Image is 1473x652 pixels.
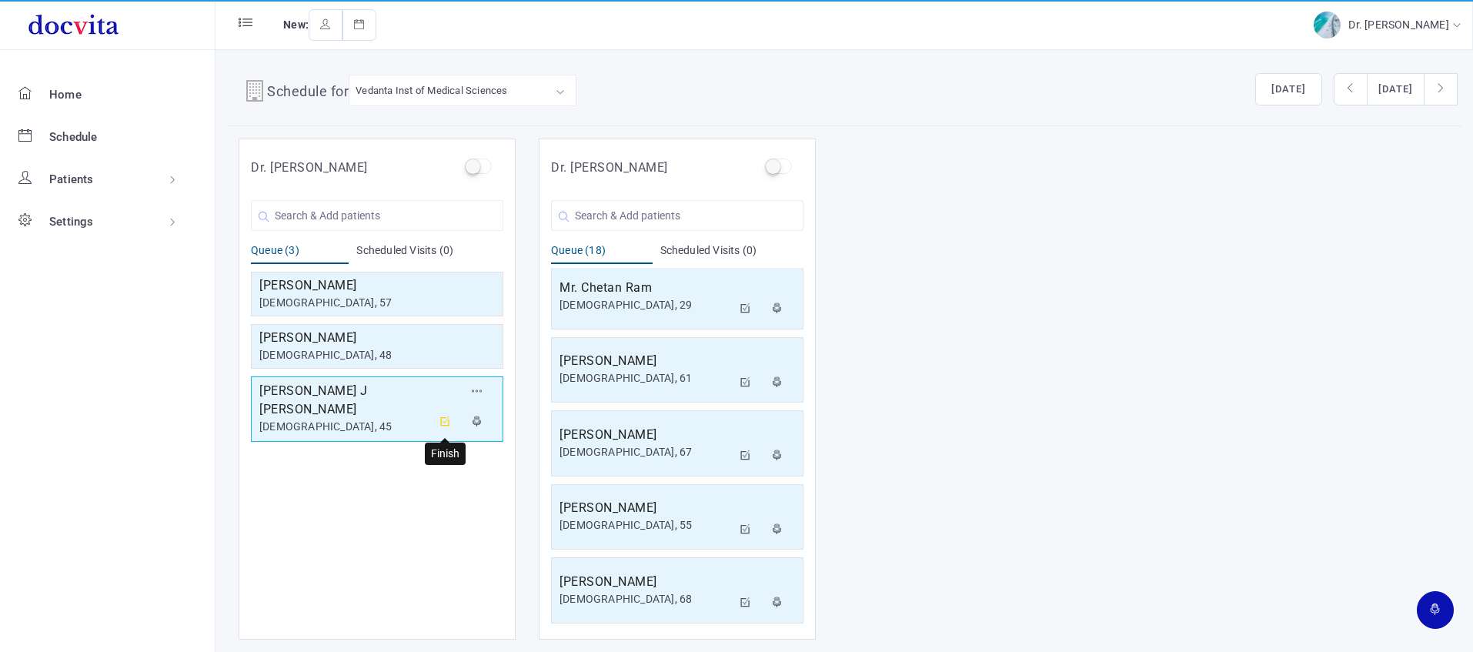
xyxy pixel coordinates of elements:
[356,242,503,264] div: Scheduled Visits (0)
[49,172,94,186] span: Patients
[49,88,82,102] span: Home
[559,370,732,386] div: [DEMOGRAPHIC_DATA], 61
[551,242,653,264] div: Queue (18)
[1348,18,1452,31] span: Dr. [PERSON_NAME]
[1314,12,1341,38] img: img-2.jpg
[259,276,495,295] h5: [PERSON_NAME]
[559,591,732,607] div: [DEMOGRAPHIC_DATA], 68
[559,352,732,370] h5: [PERSON_NAME]
[251,200,503,231] input: Search & Add patients
[49,215,94,229] span: Settings
[559,573,732,591] h5: [PERSON_NAME]
[660,242,804,264] div: Scheduled Visits (0)
[559,517,732,533] div: [DEMOGRAPHIC_DATA], 55
[551,200,803,231] input: Search & Add patients
[259,329,495,347] h5: [PERSON_NAME]
[49,130,98,144] span: Schedule
[559,297,732,313] div: [DEMOGRAPHIC_DATA], 29
[259,295,495,311] div: [DEMOGRAPHIC_DATA], 57
[259,347,495,363] div: [DEMOGRAPHIC_DATA], 48
[251,159,368,177] h5: Dr. [PERSON_NAME]
[1255,73,1322,105] button: [DATE]
[267,81,349,105] h4: Schedule for
[251,242,349,264] div: Queue (3)
[259,419,432,435] div: [DEMOGRAPHIC_DATA], 45
[559,444,732,460] div: [DEMOGRAPHIC_DATA], 67
[559,279,732,297] h5: Mr. Chetan Ram
[551,159,668,177] h5: Dr. [PERSON_NAME]
[283,18,309,31] span: New:
[559,499,732,517] h5: [PERSON_NAME]
[259,382,432,419] h5: [PERSON_NAME] J [PERSON_NAME]
[425,443,466,465] div: Finish
[559,426,732,444] h5: [PERSON_NAME]
[1367,73,1425,105] button: [DATE]
[356,82,507,99] div: Vedanta Inst of Medical Sciences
